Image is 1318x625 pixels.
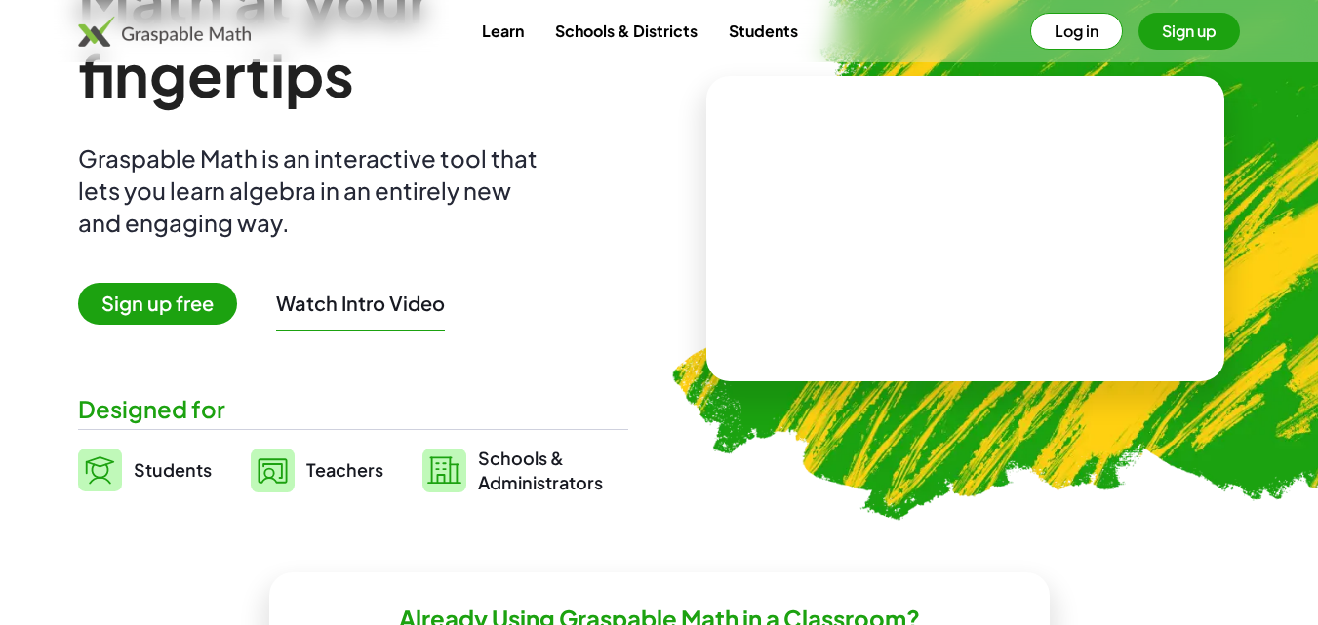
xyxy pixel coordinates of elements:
span: Schools & Administrators [478,446,603,494]
a: Students [713,13,814,49]
video: What is this? This is dynamic math notation. Dynamic math notation plays a central role in how Gr... [819,155,1111,301]
button: Watch Intro Video [276,291,445,316]
img: svg%3e [422,449,466,492]
button: Log in [1030,13,1123,50]
button: Sign up [1138,13,1240,50]
span: Sign up free [78,283,237,325]
img: svg%3e [251,449,295,492]
div: Designed for [78,393,628,425]
img: svg%3e [78,449,122,491]
a: Learn [466,13,539,49]
a: Students [78,446,212,494]
a: Schools & Districts [539,13,713,49]
div: Graspable Math is an interactive tool that lets you learn algebra in an entirely new and engaging... [78,142,546,239]
a: Teachers [251,446,383,494]
span: Students [134,458,212,481]
span: Teachers [306,458,383,481]
a: Schools &Administrators [422,446,603,494]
